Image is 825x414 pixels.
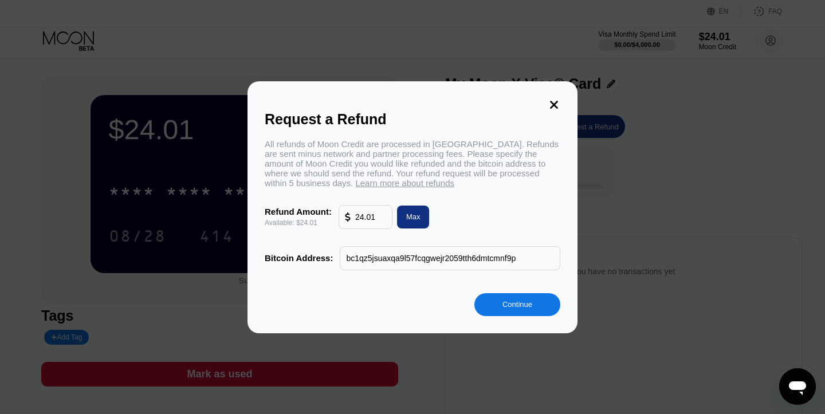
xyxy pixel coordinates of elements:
div: All refunds of Moon Credit are processed in [GEOGRAPHIC_DATA]. Refunds are sent minus network and... [265,139,560,188]
div: Refund Amount: [265,207,332,216]
div: Bitcoin Address: [265,253,333,263]
span: Learn more about refunds [355,178,454,188]
div: Max [406,212,421,222]
input: 10.00 [355,206,386,228]
div: Request a Refund [265,111,560,128]
iframe: Button to launch messaging window [779,368,816,405]
div: Available: $24.01 [265,219,332,227]
div: Continue [502,299,532,309]
div: Continue [474,293,560,316]
div: Max [392,206,430,228]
